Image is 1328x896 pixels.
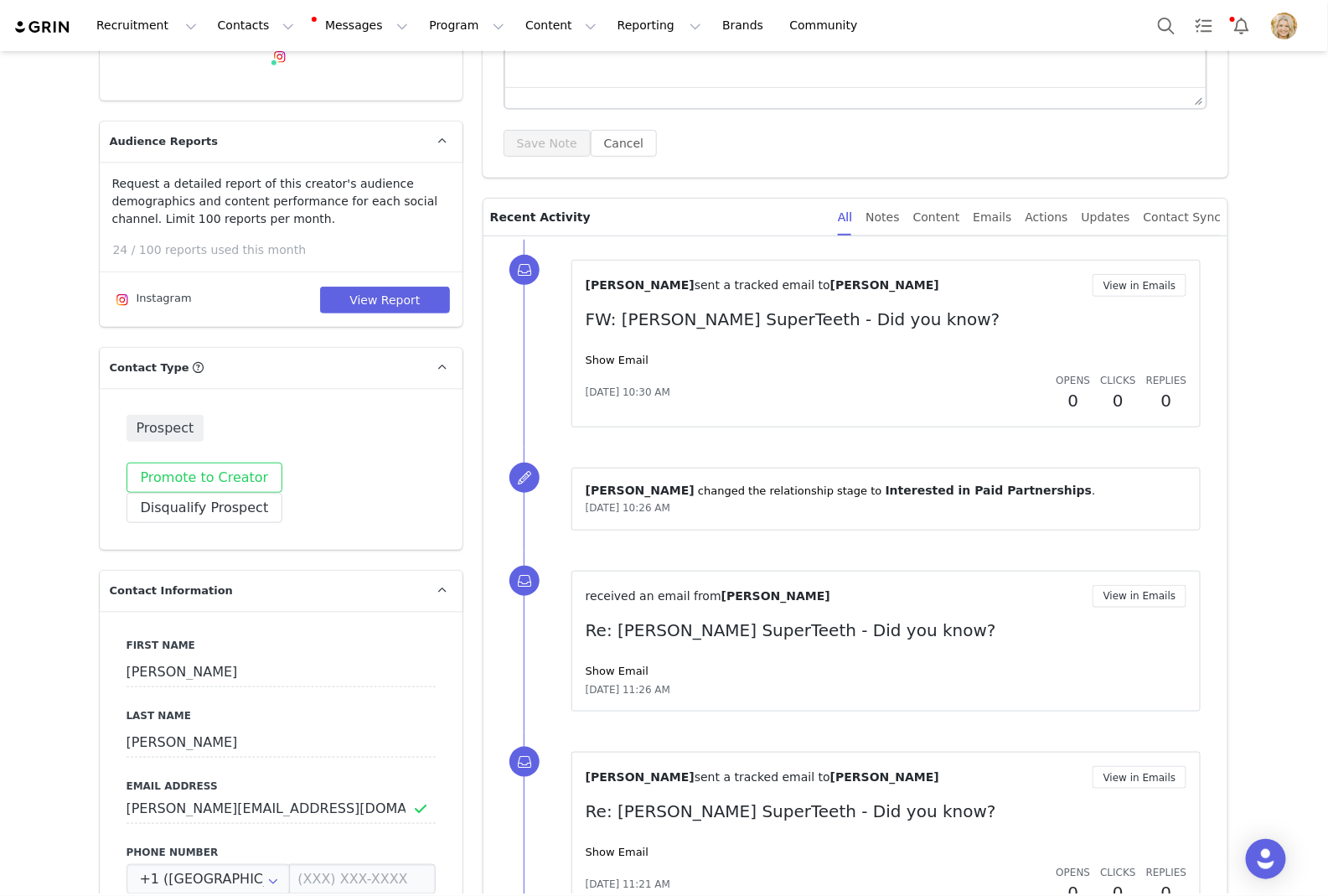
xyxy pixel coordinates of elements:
[127,415,204,442] span: Prospect
[419,7,514,44] button: Program
[913,199,960,236] div: Content
[127,493,283,523] button: Disqualify Prospect
[780,7,876,44] a: Community
[504,130,591,157] button: Save Note
[1093,274,1187,297] button: View in Emails
[1100,375,1135,386] span: Clicks
[1246,839,1286,879] div: Open Intercom Messenger
[586,665,648,677] a: Show Email
[13,19,72,35] img: grin logo
[591,130,657,157] button: Cancel
[273,50,287,64] img: instagram.svg
[607,7,711,44] button: Reporting
[1223,7,1260,44] button: Notifications
[830,278,939,292] span: [PERSON_NAME]
[127,708,436,723] label: Last Name
[586,618,1187,643] p: Re: [PERSON_NAME] SuperTeeth - Did you know?
[586,307,1187,332] p: FW: [PERSON_NAME] SuperTeeth - Did you know?
[1100,388,1135,413] h2: 0
[1188,88,1206,108] div: Press the Up and Down arrow keys to resize the editor.
[712,7,778,44] a: Brands
[695,278,830,292] span: sent a tracked email to
[127,864,291,894] div: United States
[208,7,304,44] button: Contacts
[586,682,670,697] span: [DATE] 11:26 AM
[1146,867,1187,878] span: Replies
[1146,375,1187,386] span: Replies
[110,133,219,150] span: Audience Reports
[305,7,418,44] button: Messages
[1146,388,1187,413] h2: 0
[586,846,648,858] a: Show Email
[974,199,1012,236] div: Emails
[1057,867,1091,878] span: Opens
[586,877,670,892] span: [DATE] 11:21 AM
[127,794,436,824] input: Email Address
[127,638,436,653] label: First Name
[490,199,824,236] p: Recent Activity
[1261,13,1315,39] button: Profile
[838,199,852,236] div: All
[515,7,607,44] button: Content
[112,175,450,228] p: Request a detailed report of this creator's audience demographics and content performance for eac...
[1057,388,1091,413] h2: 0
[127,779,436,794] label: Email Address
[110,360,189,376] span: Contact Type
[586,482,1187,500] p: ⁨ ⁩ changed the ⁨relationship⁩ stage to ⁨ ⁩.
[112,290,192,310] div: Instagram
[830,770,939,784] span: [PERSON_NAME]
[586,770,695,784] span: [PERSON_NAME]
[721,589,830,603] span: [PERSON_NAME]
[1093,585,1187,608] button: View in Emails
[586,484,695,497] span: [PERSON_NAME]
[695,770,830,784] span: sent a tracked email to
[1093,766,1187,789] button: View in Emails
[886,484,1093,497] span: Interested in Paid Partnerships
[586,278,695,292] span: [PERSON_NAME]
[116,293,129,307] img: instagram.svg
[866,199,899,236] div: Notes
[127,463,283,493] button: Promote to Creator
[127,845,436,860] label: Phone Number
[113,241,462,259] p: 24 / 100 reports used this month
[1144,199,1222,236] div: Contact Sync
[289,864,435,894] input: (XXX) XXX-XXXX
[586,799,1187,824] p: Re: [PERSON_NAME] SuperTeeth - Did you know?
[1026,199,1068,236] div: Actions
[1186,7,1222,44] a: Tasks
[13,13,688,32] body: Rich Text Area. Press ALT-0 for help.
[586,354,648,366] a: Show Email
[1082,199,1130,236] div: Updates
[586,502,670,514] span: [DATE] 10:26 AM
[110,583,233,599] span: Contact Information
[320,287,450,313] button: View Report
[127,864,291,894] input: Country
[1057,375,1091,386] span: Opens
[586,385,670,400] span: [DATE] 10:30 AM
[586,589,721,603] span: received an email from
[86,7,207,44] button: Recruitment
[1271,13,1298,39] img: 57e6ff3d-1b6d-468a-ba86-2bd98c03db29.jpg
[1148,7,1185,44] button: Search
[1100,867,1135,878] span: Clicks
